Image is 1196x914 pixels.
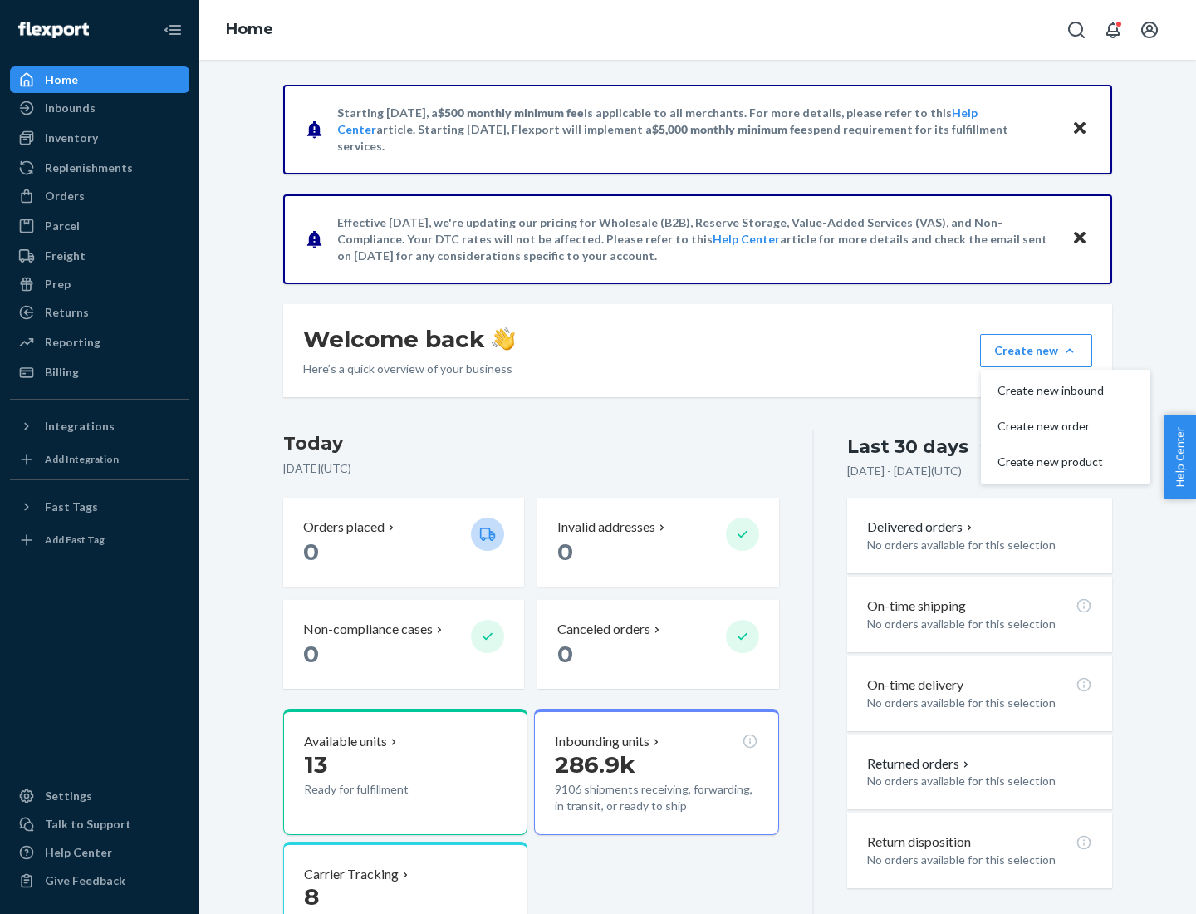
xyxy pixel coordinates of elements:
[10,183,189,209] a: Orders
[304,750,327,779] span: 13
[1096,13,1130,47] button: Open notifications
[867,833,971,852] p: Return disposition
[283,709,527,835] button: Available units13Ready for fulfillment
[226,20,273,38] a: Home
[1060,13,1093,47] button: Open Search Box
[45,304,89,321] div: Returns
[557,640,573,668] span: 0
[45,364,79,381] div: Billing
[867,676,963,695] p: On-time delivery
[847,434,968,459] div: Last 30 days
[534,709,778,835] button: Inbounding units286.9k9106 shipments receiving, forwarding, in transit, or ready to ship
[984,373,1147,409] button: Create new inbound
[10,867,189,894] button: Give Feedback
[283,430,779,457] h3: Today
[984,445,1147,480] button: Create new product
[45,334,100,351] div: Reporting
[304,781,458,798] p: Ready for fulfillment
[867,537,1092,553] p: No orders available for this selection
[1069,227,1091,251] button: Close
[45,788,92,804] div: Settings
[10,66,189,93] a: Home
[867,852,1092,868] p: No orders available for this selection
[713,232,780,246] a: Help Center
[984,409,1147,445] button: Create new order
[45,499,98,515] div: Fast Tags
[10,155,189,181] a: Replenishments
[45,418,115,435] div: Integrations
[45,218,80,234] div: Parcel
[10,271,189,297] a: Prep
[10,329,189,356] a: Reporting
[10,527,189,553] a: Add Fast Tag
[303,361,515,377] p: Here’s a quick overview of your business
[10,811,189,838] a: Talk to Support
[303,620,433,639] p: Non-compliance cases
[337,214,1056,264] p: Effective [DATE], we're updating our pricing for Wholesale (B2B), Reserve Storage, Value-Added Se...
[867,518,976,537] button: Delivered orders
[45,844,112,861] div: Help Center
[10,95,189,121] a: Inbounds
[997,420,1104,432] span: Create new order
[213,6,287,54] ol: breadcrumbs
[303,640,319,668] span: 0
[555,750,635,779] span: 286.9k
[45,452,119,466] div: Add Integration
[45,872,125,889] div: Give Feedback
[867,616,1092,632] p: No orders available for this selection
[10,446,189,473] a: Add Integration
[304,882,319,911] span: 8
[10,413,189,440] button: Integrations
[10,359,189,386] a: Billing
[10,125,189,151] a: Inventory
[557,538,573,566] span: 0
[303,538,319,566] span: 0
[867,754,973,774] button: Returned orders
[303,324,515,354] h1: Welcome back
[1164,415,1196,499] button: Help Center
[303,518,385,537] p: Orders placed
[997,385,1104,396] span: Create new inbound
[557,620,650,639] p: Canceled orders
[45,248,86,264] div: Freight
[45,100,96,116] div: Inbounds
[45,533,105,547] div: Add Fast Tag
[45,188,85,204] div: Orders
[1069,117,1091,141] button: Close
[45,71,78,88] div: Home
[980,334,1092,367] button: Create newCreate new inboundCreate new orderCreate new product
[10,783,189,809] a: Settings
[45,130,98,146] div: Inventory
[10,299,189,326] a: Returns
[10,243,189,269] a: Freight
[492,327,515,351] img: hand-wave emoji
[45,276,71,292] div: Prep
[304,865,399,884] p: Carrier Tracking
[45,160,133,176] div: Replenishments
[438,106,584,120] span: $500 monthly minimum fee
[537,498,778,587] button: Invalid addresses 0
[867,695,1092,711] p: No orders available for this selection
[652,122,807,136] span: $5,000 monthly minimum fee
[283,498,524,587] button: Orders placed 0
[18,22,89,38] img: Flexport logo
[1133,13,1166,47] button: Open account menu
[156,13,189,47] button: Close Navigation
[10,213,189,239] a: Parcel
[555,781,757,814] p: 9106 shipments receiving, forwarding, in transit, or ready to ship
[557,518,655,537] p: Invalid addresses
[555,732,649,751] p: Inbounding units
[10,839,189,866] a: Help Center
[867,773,1092,789] p: No orders available for this selection
[537,600,778,689] button: Canceled orders 0
[847,463,962,479] p: [DATE] - [DATE] ( UTC )
[997,456,1104,468] span: Create new product
[337,105,1056,155] p: Starting [DATE], a is applicable to all merchants. For more details, please refer to this article...
[867,597,966,616] p: On-time shipping
[283,600,524,689] button: Non-compliance cases 0
[45,816,131,833] div: Talk to Support
[304,732,387,751] p: Available units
